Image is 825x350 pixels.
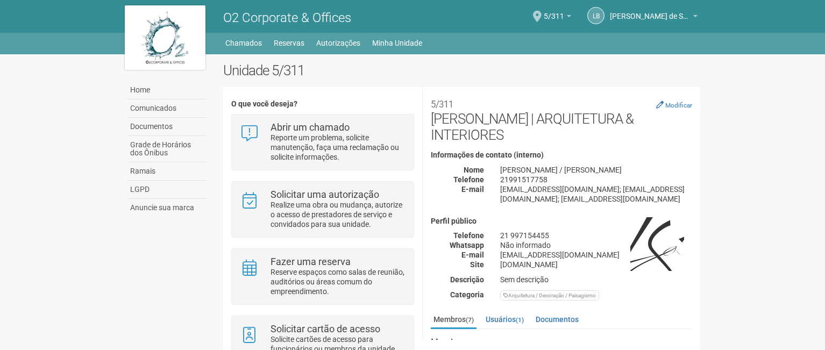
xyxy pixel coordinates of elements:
a: Abrir um chamado Reporte um problema, solicite manutenção, faça uma reclamação ou solicite inform... [240,123,405,162]
a: [PERSON_NAME] de Sa Fidalgo [610,13,698,22]
small: (1) [516,316,524,324]
h4: Perfil público [431,217,692,225]
strong: Solicitar cartão de acesso [271,323,380,334]
a: Membros(7) [431,311,476,329]
div: Não informado [492,240,700,250]
strong: Membros [431,338,692,347]
span: O2 Corporate & Offices [223,10,351,25]
strong: Categoria [450,290,484,299]
img: logo.jpg [125,5,205,70]
a: 5/311 [544,13,571,22]
small: Modificar [665,102,692,109]
a: Comunicados [127,99,207,118]
strong: Solicitar uma autorização [271,189,379,200]
h2: Unidade 5/311 [223,62,700,78]
p: Reserve espaços como salas de reunião, auditórios ou áreas comum do empreendimento. [271,267,406,296]
span: Liane Barbosa de Sa Fidalgo [610,2,691,20]
p: Realize uma obra ou mudança, autorize o acesso de prestadores de serviço e convidados para sua un... [271,200,406,229]
a: Minha Unidade [372,35,422,51]
strong: Abrir um chamado [271,122,350,133]
a: Autorizações [316,35,360,51]
div: 21991517758 [492,175,700,184]
a: Ramais [127,162,207,181]
strong: Whatsapp [450,241,484,249]
div: 21 997154455 [492,231,700,240]
a: Fazer uma reserva Reserve espaços como salas de reunião, auditórios ou áreas comum do empreendime... [240,257,405,296]
a: LGPD [127,181,207,199]
div: Arquitetura / Decoração / Paisagismo [500,290,599,301]
div: [EMAIL_ADDRESS][DOMAIN_NAME] [492,250,700,260]
a: Modificar [656,101,692,109]
a: Reservas [274,35,304,51]
a: Usuários(1) [483,311,527,327]
div: [EMAIL_ADDRESS][DOMAIN_NAME]; [EMAIL_ADDRESS][DOMAIN_NAME]; [EMAIL_ADDRESS][DOMAIN_NAME] [492,184,700,204]
p: Reporte um problema, solicite manutenção, faça uma reclamação ou solicite informações. [271,133,406,162]
h4: Informações de contato (interno) [431,151,692,159]
small: 5/311 [431,99,453,110]
strong: E-mail [461,251,484,259]
strong: Fazer uma reserva [271,256,351,267]
strong: Telefone [453,231,484,240]
small: (7) [466,316,474,324]
a: Anuncie sua marca [127,199,207,217]
a: Documentos [533,311,581,327]
a: Chamados [225,35,262,51]
img: business.png [630,217,684,271]
a: Documentos [127,118,207,136]
a: Solicitar uma autorização Realize uma obra ou mudança, autorize o acesso de prestadores de serviç... [240,190,405,229]
div: [PERSON_NAME] / [PERSON_NAME] [492,165,700,175]
strong: E-mail [461,185,484,194]
strong: Descrição [450,275,484,284]
div: Sem descrição [492,275,700,284]
strong: Telefone [453,175,484,184]
strong: Nome [464,166,484,174]
a: LB [587,7,604,24]
h4: O que você deseja? [231,100,414,108]
div: [DOMAIN_NAME] [492,260,700,269]
a: Grade de Horários dos Ônibus [127,136,207,162]
span: 5/311 [544,2,564,20]
a: Home [127,81,207,99]
h2: [PERSON_NAME] | ARQUITETURA & INTERIORES [431,95,692,143]
strong: Site [470,260,484,269]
